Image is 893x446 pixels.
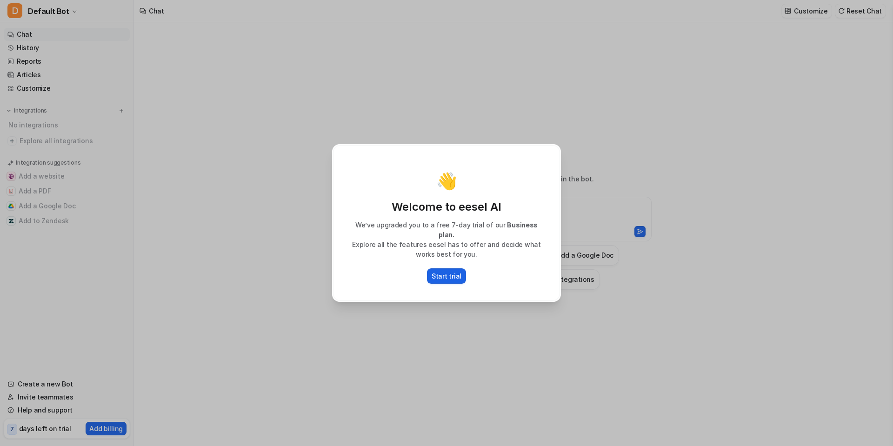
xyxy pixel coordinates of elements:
p: Explore all the features eesel has to offer and decide what works best for you. [343,240,550,259]
p: Start trial [432,271,461,281]
p: Welcome to eesel AI [343,200,550,214]
button: Start trial [427,268,466,284]
p: We’ve upgraded you to a free 7-day trial of our [343,220,550,240]
p: 👋 [436,172,457,190]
